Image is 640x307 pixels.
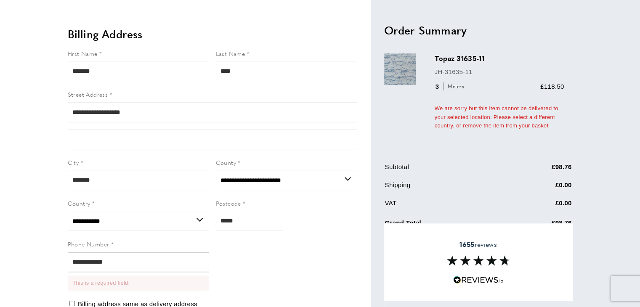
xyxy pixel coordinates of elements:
span: Phone Number [68,240,109,248]
strong: 1655 [459,239,474,249]
td: £98.76 [505,162,571,179]
p: JH-31635-11 [435,67,564,77]
span: Last Name [216,49,245,58]
span: City [68,158,79,167]
span: reviews [459,240,497,248]
li: This is a required field. [73,279,204,287]
input: Billing address same as delivery address [69,301,75,306]
td: £0.00 [505,180,571,197]
td: £98.76 [505,217,571,235]
img: Reviews.io 5 stars [453,275,504,283]
img: Reviews section [447,255,510,265]
span: Meters [443,83,466,91]
h2: Order Summary [384,23,573,38]
span: Street Address [68,90,108,98]
h2: Billing Address [68,26,357,42]
td: £0.00 [505,198,571,215]
td: Grand Total [385,217,505,235]
div: 3 [435,82,467,92]
span: Postcode [216,199,241,207]
td: Shipping [385,180,505,197]
td: VAT [385,198,505,215]
span: £118.50 [540,83,564,90]
div: We are sorry but this item cannot be delivered to your selected location. Please select a differe... [435,104,564,130]
span: County [216,158,236,167]
td: Subtotal [385,162,505,179]
span: First Name [68,49,98,58]
img: Topaz 31635-11 [384,54,416,85]
h3: Topaz 31635-11 [435,54,564,64]
span: Country [68,199,90,207]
